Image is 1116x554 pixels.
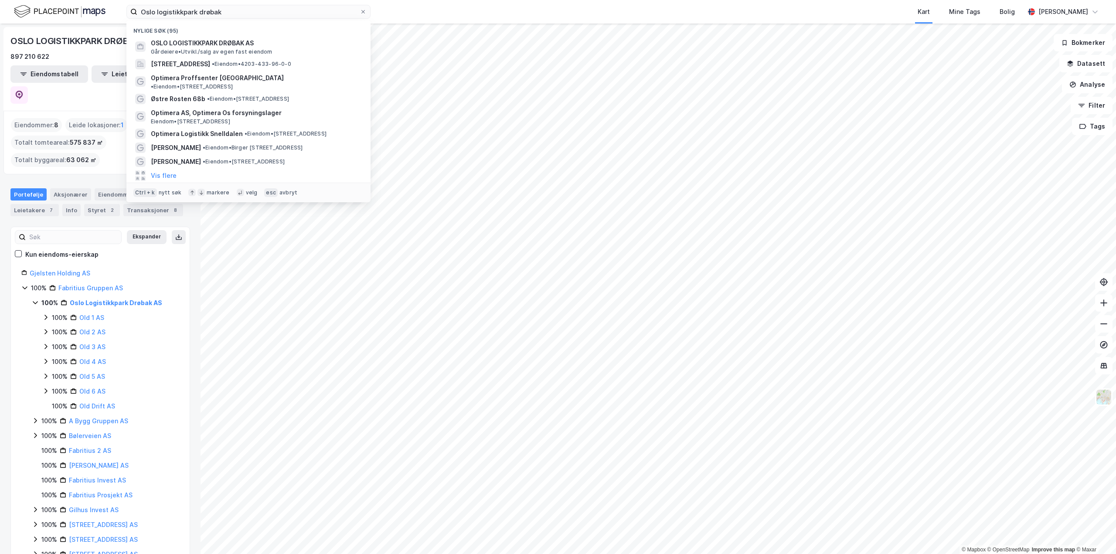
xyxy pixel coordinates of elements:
[50,188,91,201] div: Aksjonærer
[52,371,68,382] div: 100%
[1000,7,1015,17] div: Bolig
[203,158,285,165] span: Eiendom • [STREET_ADDRESS]
[1072,118,1113,135] button: Tags
[69,462,129,469] a: [PERSON_NAME] AS
[31,283,47,293] div: 100%
[54,120,58,130] span: 8
[108,206,116,214] div: 2
[41,460,57,471] div: 100%
[171,206,180,214] div: 8
[245,130,327,137] span: Eiendom • [STREET_ADDRESS]
[26,231,121,244] input: Søk
[30,269,90,277] a: Gjelsten Holding AS
[151,143,201,153] span: [PERSON_NAME]
[1096,389,1112,405] img: Z
[41,431,57,441] div: 100%
[41,475,57,486] div: 100%
[92,65,169,83] button: Leietakertabell
[41,534,57,545] div: 100%
[41,445,57,456] div: 100%
[123,204,183,216] div: Transaksjoner
[245,130,247,137] span: •
[151,83,233,90] span: Eiendom • [STREET_ADDRESS]
[69,521,138,528] a: [STREET_ADDRESS] AS
[151,73,284,83] span: Optimera Proffsenter [GEOGRAPHIC_DATA]
[151,156,201,167] span: [PERSON_NAME]
[207,95,289,102] span: Eiendom • [STREET_ADDRESS]
[212,61,214,67] span: •
[1059,55,1113,72] button: Datasett
[70,299,162,306] a: Oslo Logistikkpark Drøbak AS
[918,7,930,17] div: Kart
[1071,97,1113,114] button: Filter
[79,314,104,321] a: Old 1 AS
[52,401,68,411] div: 100%
[121,120,124,130] span: 1
[41,505,57,515] div: 100%
[52,327,68,337] div: 100%
[264,188,278,197] div: esc
[1072,512,1116,554] iframe: Chat Widget
[69,447,111,454] a: Fabritius 2 AS
[69,506,119,513] a: Gilhus Invest AS
[69,536,138,543] a: [STREET_ADDRESS] AS
[41,520,57,530] div: 100%
[1038,7,1088,17] div: [PERSON_NAME]
[79,402,115,410] a: Old Drift AS
[41,416,57,426] div: 100%
[10,204,59,216] div: Leietakere
[151,170,177,181] button: Vis flere
[84,204,120,216] div: Styret
[41,298,58,308] div: 100%
[79,343,105,350] a: Old 3 AS
[159,189,182,196] div: nytt søk
[11,136,106,150] div: Totalt tomteareal :
[69,432,111,439] a: Bølerveien AS
[203,144,205,151] span: •
[987,547,1030,553] a: OpenStreetMap
[203,144,303,151] span: Eiendom • Birger [STREET_ADDRESS]
[79,328,105,336] a: Old 2 AS
[127,230,167,244] button: Ekspander
[203,158,205,165] span: •
[151,118,230,125] span: Eiendom • [STREET_ADDRESS]
[41,490,57,500] div: 100%
[949,7,980,17] div: Mine Tags
[246,189,258,196] div: velg
[69,476,126,484] a: Fabritius Invest AS
[207,189,229,196] div: markere
[151,38,360,48] span: OSLO LOGISTIKKPARK DRØBAK AS
[95,188,148,201] div: Eiendommer
[79,373,105,380] a: Old 5 AS
[151,129,243,139] span: Optimera Logistikk Snelldalen
[58,284,123,292] a: Fabritius Gruppen AS
[1072,512,1116,554] div: Kontrollprogram for chat
[65,118,127,132] div: Leide lokasjoner :
[79,387,105,395] a: Old 6 AS
[279,189,297,196] div: avbryt
[10,65,88,83] button: Eiendomstabell
[1062,76,1113,93] button: Analyse
[10,51,49,62] div: 897 210 622
[25,249,99,260] div: Kun eiendoms-eierskap
[79,358,106,365] a: Old 4 AS
[52,357,68,367] div: 100%
[212,61,291,68] span: Eiendom • 4203-433-96-0-0
[962,547,986,553] a: Mapbox
[126,20,371,36] div: Nylige søk (95)
[151,108,360,118] span: Optimera AS, Optimera Os forsyningslager
[207,95,210,102] span: •
[133,188,157,197] div: Ctrl + k
[52,386,68,397] div: 100%
[52,313,68,323] div: 100%
[1054,34,1113,51] button: Bokmerker
[151,48,272,55] span: Gårdeiere • Utvikl./salg av egen fast eiendom
[14,4,105,19] img: logo.f888ab2527a4732fd821a326f86c7f29.svg
[66,155,96,165] span: 63 062 ㎡
[52,342,68,352] div: 100%
[137,5,360,18] input: Søk på adresse, matrikkel, gårdeiere, leietakere eller personer
[1032,547,1075,553] a: Improve this map
[47,206,55,214] div: 7
[151,83,153,90] span: •
[62,204,81,216] div: Info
